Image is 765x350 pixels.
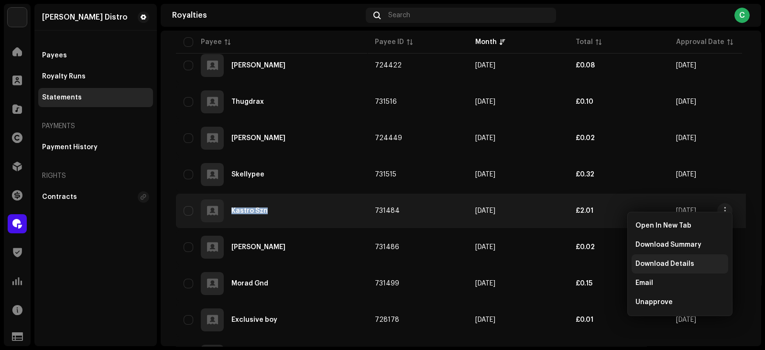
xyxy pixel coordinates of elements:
div: Approval Date [676,37,724,47]
span: Search [388,11,410,19]
div: £0.02 [576,135,661,142]
img: 786a15c8-434e-4ceb-bd88-990a331f4c12 [8,8,27,27]
div: Month [475,37,497,47]
span: Aug 22, 2025 [676,62,696,69]
div: Total [576,37,593,47]
span: Email [635,279,653,287]
span: Jun 2025 [475,244,495,251]
span: Download Details [635,260,694,268]
div: £0.15 [576,280,661,287]
span: Jun 2025 [475,62,495,69]
span: Unapprove [635,298,673,306]
span: Aug 22, 2025 [676,98,696,105]
div: £0.08 [576,62,661,69]
span: Open In New Tab [635,222,691,230]
span: 728178 [375,317,399,323]
re-a-nav-header: Rights [38,164,153,187]
span: Jun 2025 [475,98,495,105]
div: £0.32 [576,171,661,178]
span: 724422 [375,62,402,69]
div: Royalties [172,11,362,19]
div: Payee [201,37,222,47]
span: Jun 2025 [475,171,495,178]
span: Jun 2025 [475,280,495,287]
span: Aug 22, 2025 [676,317,696,323]
span: 731484 [375,208,400,214]
span: 724449 [375,135,402,142]
re-m-nav-item: Royalty Runs [38,67,153,86]
div: Contracts [42,193,77,201]
span: Jun 2025 [475,135,495,142]
div: Rhythm X Distro [42,13,128,21]
span: Aug 22, 2025 [676,135,696,142]
div: Dj Romeo [231,62,285,69]
div: Don Shulo [231,135,285,142]
re-m-nav-item: Contracts [38,187,153,207]
re-m-nav-item: Statements [38,88,153,107]
div: £0.10 [576,98,661,105]
div: Kelly Dee [231,244,285,251]
div: C [734,8,750,23]
div: Thugdrax [231,98,264,105]
span: Jun 2025 [475,317,495,323]
span: Aug 22, 2025 [676,208,696,214]
span: Download Summary [635,241,701,249]
span: 731499 [375,280,399,287]
div: Payment History [42,143,98,151]
div: Royalty Runs [42,73,86,80]
div: Statements [42,94,82,101]
span: Aug 22, 2025 [676,171,696,178]
span: 731516 [375,98,397,105]
re-a-nav-header: Payments [38,115,153,138]
span: 731515 [375,171,396,178]
div: Payee ID [375,37,404,47]
div: Exclusive boy [231,317,277,323]
div: £0.01 [576,317,661,323]
div: Payees [42,52,67,59]
div: Skellypee [231,171,264,178]
div: £2.01 [576,208,661,214]
re-m-nav-item: Payment History [38,138,153,157]
div: Morad Gnd [231,280,268,287]
re-m-nav-item: Payees [38,46,153,65]
span: Jun 2025 [475,208,495,214]
span: 731486 [375,244,399,251]
div: £0.02 [576,244,661,251]
div: Kastro Szn [231,208,268,214]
